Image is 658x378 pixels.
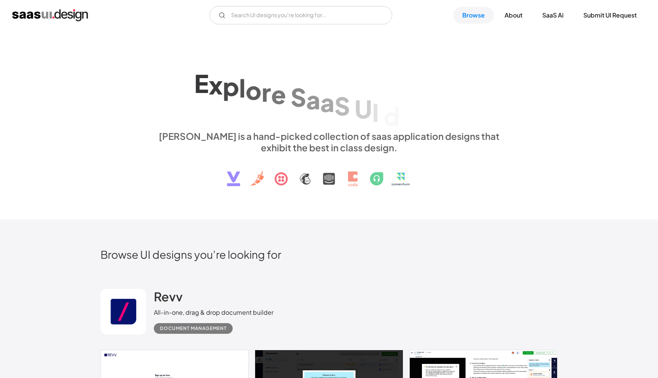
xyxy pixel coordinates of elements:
[209,6,392,24] form: Email Form
[160,324,227,333] div: Document Management
[306,85,320,114] div: a
[533,7,573,24] a: SaaS Ai
[12,9,88,21] a: home
[154,289,183,308] a: Revv
[262,77,271,107] div: r
[209,70,223,99] div: x
[246,75,262,104] div: o
[495,7,532,24] a: About
[154,64,504,123] h1: Explore SaaS UI design patterns & interactions.
[291,82,306,112] div: S
[355,94,372,123] div: U
[214,153,444,193] img: text, icon, saas logo
[154,289,183,304] h2: Revv
[154,130,504,153] div: [PERSON_NAME] is a hand-picked collection of saas application designs that exhibit the best in cl...
[372,98,379,127] div: I
[453,7,494,24] a: Browse
[154,308,273,317] div: All-in-one, drag & drop document builder
[574,7,646,24] a: Submit UI Request
[223,72,239,101] div: p
[239,73,246,103] div: l
[334,91,350,120] div: S
[320,88,334,117] div: a
[271,80,286,109] div: e
[101,248,557,261] h2: Browse UI designs you’re looking for
[209,6,392,24] input: Search UI designs you're looking for...
[194,69,209,98] div: E
[383,101,400,131] div: d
